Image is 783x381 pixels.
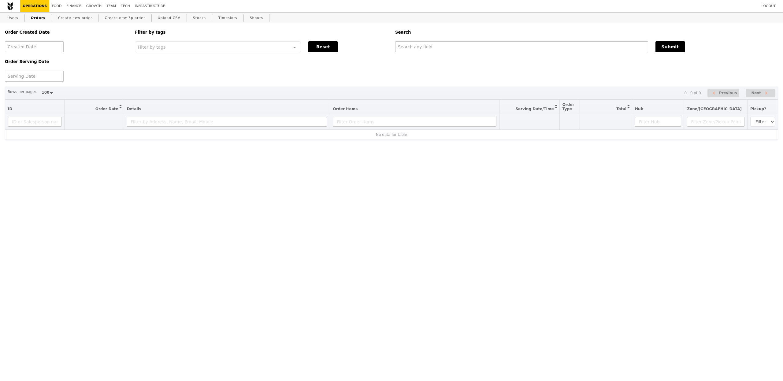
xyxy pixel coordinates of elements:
[5,30,128,35] h5: Order Created Date
[28,13,48,24] a: Orders
[655,41,685,52] button: Submit
[8,117,61,127] input: ID or Salesperson name
[746,89,775,98] button: Next
[308,41,338,52] button: Reset
[395,41,648,52] input: Search any field
[5,71,64,82] input: Serving Date
[8,89,36,95] label: Rows per page:
[635,107,643,111] span: Hub
[5,59,128,64] h5: Order Serving Date
[8,133,775,137] div: No data for table
[750,107,766,111] span: Pickup?
[707,89,739,98] button: Previous
[138,44,165,50] span: Filter by tags
[56,13,95,24] a: Create new order
[333,107,358,111] span: Order Items
[155,13,183,24] a: Upload CSV
[216,13,239,24] a: Timeslots
[127,117,327,127] input: Filter by Address, Name, Email, Mobile
[5,13,21,24] a: Users
[5,41,64,52] input: Created Date
[135,30,388,35] h5: Filter by tags
[635,117,681,127] input: Filter Hub
[127,107,141,111] span: Details
[191,13,208,24] a: Stocks
[684,91,701,95] div: 0 - 0 of 0
[247,13,266,24] a: Shouts
[333,117,496,127] input: Filter Order Items
[8,107,12,111] span: ID
[102,13,148,24] a: Create new 3p order
[562,103,574,111] span: Order Type
[687,107,742,111] span: Zone/[GEOGRAPHIC_DATA]
[719,89,737,97] span: Previous
[687,117,744,127] input: Filter Zone/Pickup Point
[7,2,13,10] img: Grain logo
[751,89,761,97] span: Next
[395,30,778,35] h5: Search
